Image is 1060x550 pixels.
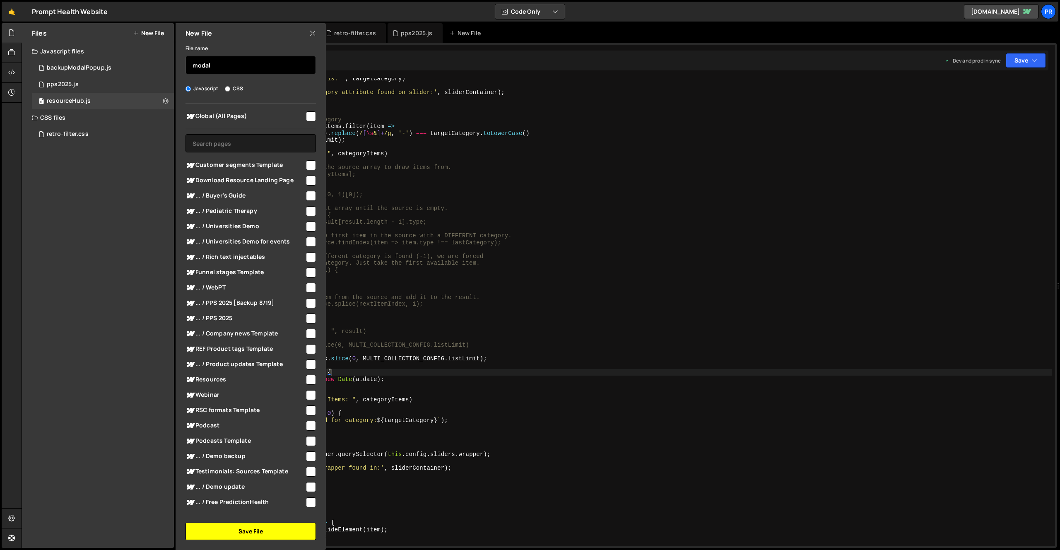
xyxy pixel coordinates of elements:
span: ... / Demo backup [185,451,305,461]
span: ... / Product updates Template [185,359,305,369]
span: RSC formats Template [185,405,305,415]
span: REF Product tags Template [185,344,305,354]
span: 0 [39,99,44,105]
a: Pr [1041,4,1056,19]
div: resourceHub.js [47,97,91,105]
label: CSS [225,84,243,93]
div: pps2025.js [47,81,79,88]
div: Prompt Health Website [32,7,108,17]
label: File name [185,44,208,53]
span: Customer segments Template [185,160,305,170]
div: 16625/45860.js [32,60,174,76]
input: Javascript [185,86,191,92]
h2: New File [185,29,212,38]
span: ... / Universities Demo [185,222,305,232]
div: 16625/45859.js [32,93,174,109]
div: 16625/45443.css [32,126,174,142]
span: ... / Demo update [185,482,305,492]
button: New File [133,30,164,36]
span: Funnel stages Template [185,268,305,277]
input: CSS [225,86,230,92]
span: ... / PPS 2025 [185,314,305,323]
a: [DOMAIN_NAME] [964,4,1038,19]
div: Dev and prod in sync [944,57,1001,64]
span: ... / PPS 2025 [Backup 8/19] [185,298,305,308]
span: Podcasts Template [185,436,305,446]
input: Search pages [185,134,316,152]
button: Save [1006,53,1046,68]
span: ... / WebPT [185,283,305,293]
div: retro-filter.css [47,130,89,138]
span: ... / Company news Template [185,329,305,339]
label: Javascript [185,84,219,93]
div: 16625/45293.js [32,76,174,93]
span: Resources [185,375,305,385]
span: ... / Rich text injectables [185,252,305,262]
span: Webinar [185,390,305,400]
span: Global (All Pages) [185,111,305,121]
div: New File [449,29,484,37]
span: Testimonials: Sources Template [185,467,305,477]
div: retro-filter.css [334,29,376,37]
div: backupModalPopup.js [47,64,111,72]
span: Download Resource Landing Page [185,176,305,186]
span: ... / Pediatric Therapy [185,206,305,216]
div: CSS files [22,109,174,126]
button: Save File [185,523,316,540]
input: Name [185,56,316,74]
button: Code Only [495,4,565,19]
div: Javascript files [22,43,174,60]
span: ... / Free PredictionHealth [185,497,305,507]
span: Podcast [185,421,305,431]
span: ... / Universities Demo for events [185,237,305,247]
h2: Files [32,29,47,38]
a: 🤙 [2,2,22,22]
span: ... / Buyer's Guide [185,191,305,201]
div: pps2025.js [401,29,433,37]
